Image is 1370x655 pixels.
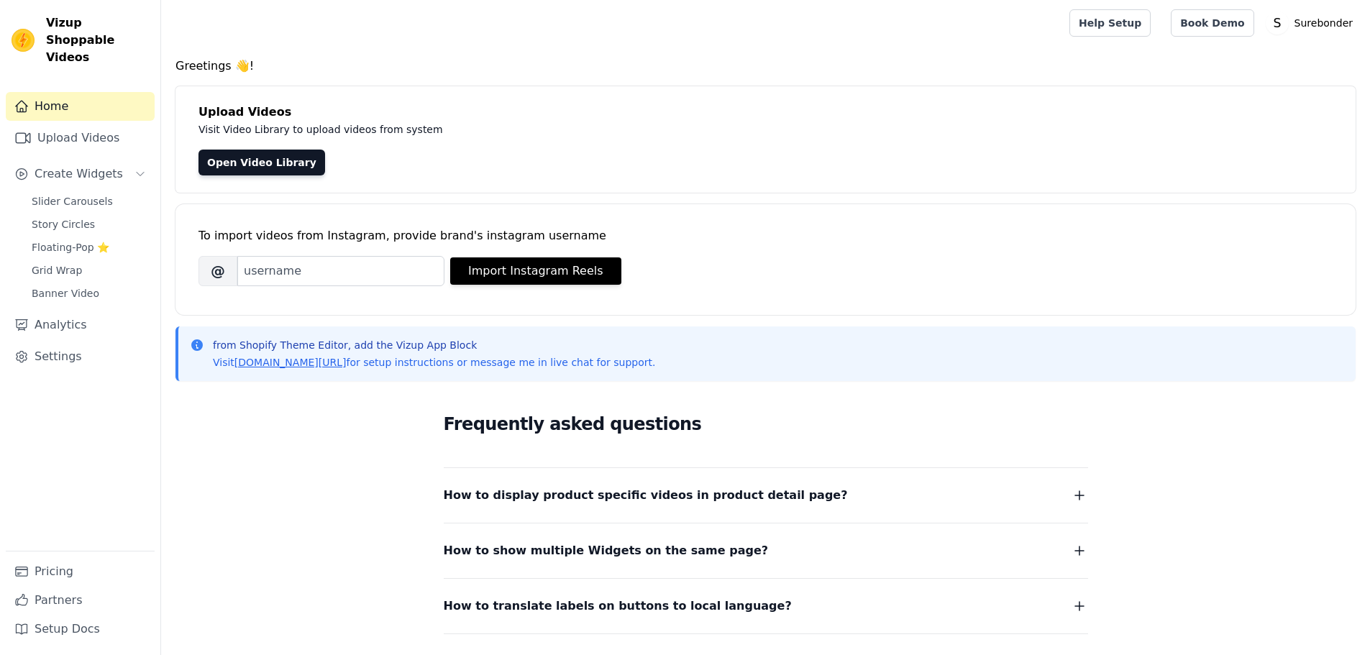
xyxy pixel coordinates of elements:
[198,104,1333,121] h4: Upload Videos
[6,92,155,121] a: Home
[1266,10,1358,36] button: S Surebonder
[237,256,444,286] input: username
[12,29,35,52] img: Vizup
[6,615,155,643] a: Setup Docs
[175,58,1356,75] h4: Greetings 👋!
[32,286,99,301] span: Banner Video
[198,121,843,138] p: Visit Video Library to upload videos from system
[6,124,155,152] a: Upload Videos
[1289,10,1358,36] p: Surebonder
[444,541,769,561] span: How to show multiple Widgets on the same page?
[444,541,1088,561] button: How to show multiple Widgets on the same page?
[444,485,1088,505] button: How to display product specific videos in product detail page?
[23,237,155,257] a: Floating-Pop ⭐
[6,342,155,371] a: Settings
[35,165,123,183] span: Create Widgets
[198,150,325,175] a: Open Video Library
[444,596,792,616] span: How to translate labels on buttons to local language?
[23,283,155,303] a: Banner Video
[1069,9,1151,37] a: Help Setup
[23,191,155,211] a: Slider Carousels
[23,260,155,280] a: Grid Wrap
[1171,9,1253,37] a: Book Demo
[32,194,113,209] span: Slider Carousels
[444,485,848,505] span: How to display product specific videos in product detail page?
[32,240,109,255] span: Floating-Pop ⭐
[444,596,1088,616] button: How to translate labels on buttons to local language?
[23,214,155,234] a: Story Circles
[1273,16,1281,30] text: S
[198,256,237,286] span: @
[234,357,347,368] a: [DOMAIN_NAME][URL]
[32,217,95,232] span: Story Circles
[6,160,155,188] button: Create Widgets
[444,410,1088,439] h2: Frequently asked questions
[46,14,149,66] span: Vizup Shoppable Videos
[213,338,655,352] p: from Shopify Theme Editor, add the Vizup App Block
[32,263,82,278] span: Grid Wrap
[198,227,1333,244] div: To import videos from Instagram, provide brand's instagram username
[6,311,155,339] a: Analytics
[6,557,155,586] a: Pricing
[213,355,655,370] p: Visit for setup instructions or message me in live chat for support.
[450,257,621,285] button: Import Instagram Reels
[6,586,155,615] a: Partners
